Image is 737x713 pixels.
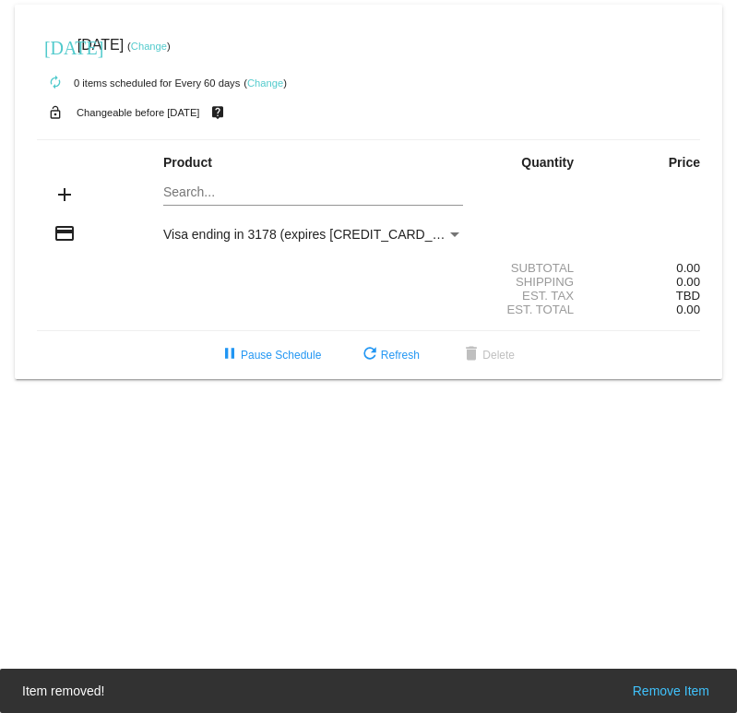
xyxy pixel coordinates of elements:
[676,289,700,303] span: TBD
[77,107,200,118] small: Changeable before [DATE]
[53,222,76,244] mat-icon: credit_card
[163,227,472,242] span: Visa ending in 3178 (expires [CREDIT_CARD_DATA])
[53,184,76,206] mat-icon: add
[44,72,66,94] mat-icon: autorenew
[521,155,574,170] strong: Quantity
[359,344,381,366] mat-icon: refresh
[479,275,589,289] div: Shipping
[627,682,715,700] button: Remove Item
[163,227,463,242] mat-select: Payment Method
[44,35,66,57] mat-icon: [DATE]
[344,339,434,372] button: Refresh
[37,77,240,89] small: 0 items scheduled for Every 60 days
[163,155,212,170] strong: Product
[219,344,241,366] mat-icon: pause
[22,682,715,700] simple-snack-bar: Item removed!
[479,303,589,316] div: Est. Total
[446,339,529,372] button: Delete
[460,344,482,366] mat-icon: delete
[204,339,336,372] button: Pause Schedule
[244,77,287,89] small: ( )
[479,289,589,303] div: Est. Tax
[676,275,700,289] span: 0.00
[589,261,700,275] div: 0.00
[359,349,420,362] span: Refresh
[460,349,515,362] span: Delete
[131,41,167,52] a: Change
[219,349,321,362] span: Pause Schedule
[127,41,171,52] small: ( )
[44,101,66,125] mat-icon: lock_open
[207,101,229,125] mat-icon: live_help
[676,303,700,316] span: 0.00
[163,185,463,200] input: Search...
[479,261,589,275] div: Subtotal
[669,155,700,170] strong: Price
[247,77,283,89] a: Change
